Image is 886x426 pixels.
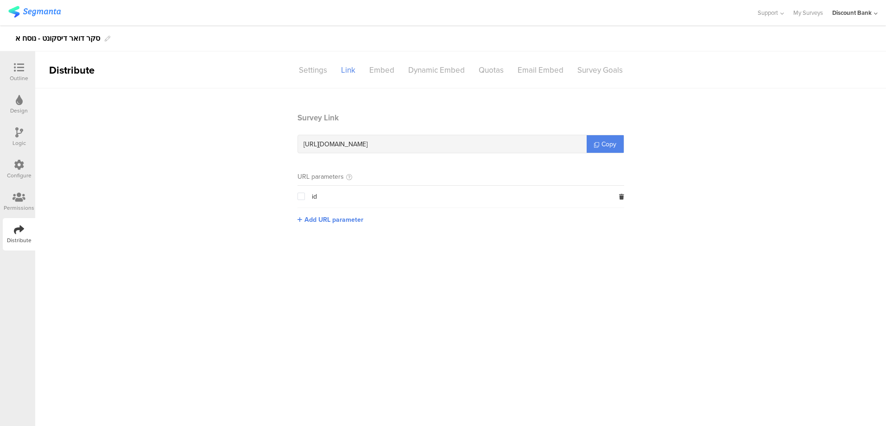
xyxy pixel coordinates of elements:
[15,31,100,46] div: סקר דואר דיסקונט - נוסח א
[511,62,570,78] div: Email Embed
[312,193,317,200] span: id
[334,62,362,78] div: Link
[8,6,61,18] img: segmanta logo
[758,8,778,17] span: Support
[601,139,616,149] span: Copy
[472,62,511,78] div: Quotas
[13,139,26,147] div: Logic
[362,62,401,78] div: Embed
[292,62,334,78] div: Settings
[570,62,630,78] div: Survey Goals
[35,63,142,78] div: Distribute
[297,112,624,124] header: Survey Link
[401,62,472,78] div: Dynamic Embed
[7,236,32,244] div: Distribute
[297,215,363,225] button: Add URL parameter
[297,172,344,182] div: URL parameters
[304,139,367,149] span: [URL][DOMAIN_NAME]
[7,171,32,180] div: Configure
[832,8,872,17] div: Discount Bank
[4,204,34,212] div: Permissions
[10,106,28,115] div: Design
[304,215,363,225] span: Add URL parameter
[10,74,28,82] div: Outline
